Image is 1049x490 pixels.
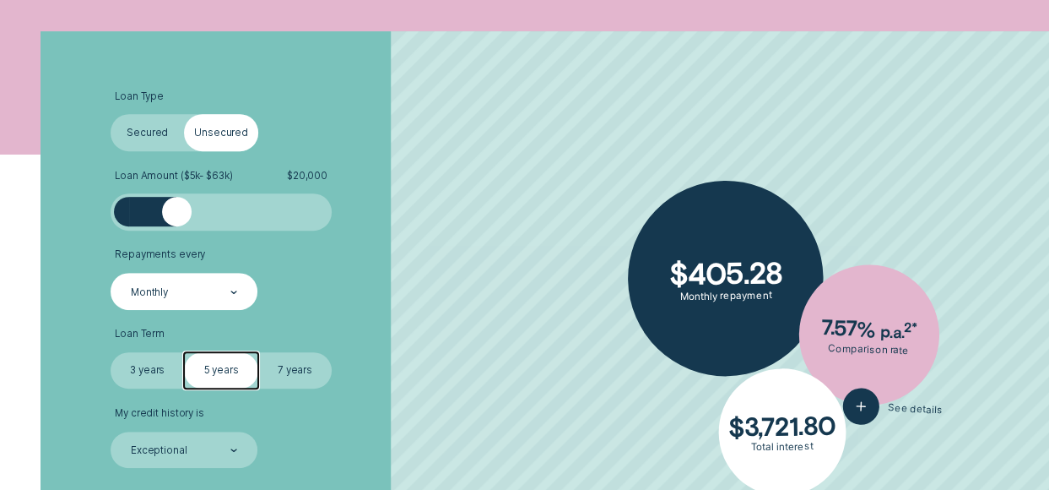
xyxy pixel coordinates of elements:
[115,407,204,420] span: My credit history is
[115,328,165,340] span: Loan Term
[131,286,168,298] div: Monthly
[184,114,257,151] label: Unsecured
[287,170,327,182] span: $ 20,000
[115,170,232,182] span: Loan Amount ( $5k - $63k )
[131,444,187,457] div: Exceptional
[115,90,164,103] span: Loan Type
[258,352,332,389] label: 7 years
[888,401,943,416] span: See details
[842,387,944,427] button: See details
[115,248,205,261] span: Repayments every
[111,352,184,389] label: 3 years
[184,352,257,389] label: 5 years
[111,114,184,151] label: Secured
